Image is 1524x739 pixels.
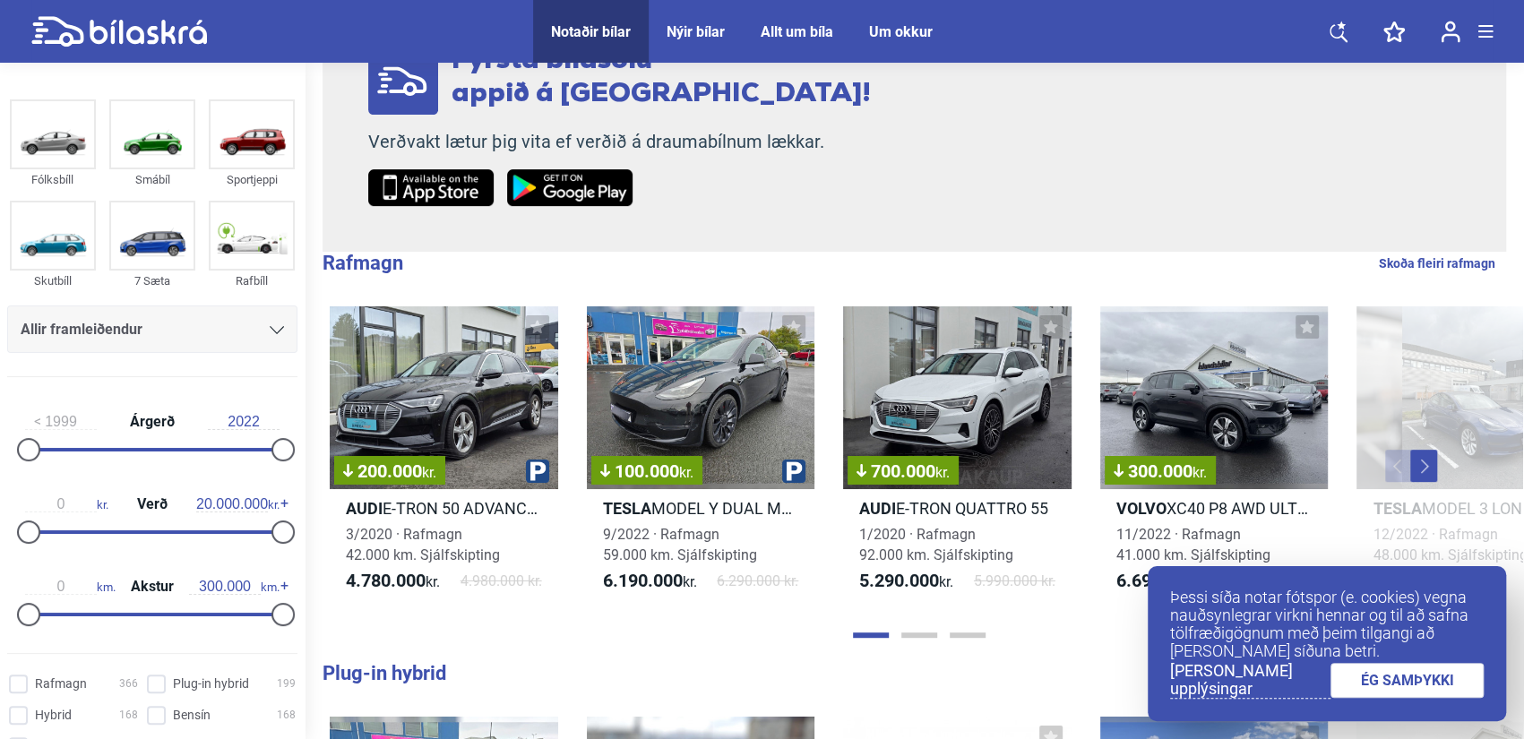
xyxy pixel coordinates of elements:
[1193,464,1207,481] span: kr.
[109,169,195,190] div: Smábíl
[277,706,296,725] span: 168
[603,571,697,592] span: kr.
[974,571,1055,592] span: 5.990.000 kr.
[950,632,986,638] button: Page 3
[859,526,1013,563] span: 1/2020 · Rafmagn 92.000 km. Sjálfskipting
[343,462,436,480] span: 200.000
[1441,21,1460,43] img: user-login.svg
[1170,662,1330,699] a: [PERSON_NAME] upplýsingar
[717,571,798,592] span: 6.290.000 kr.
[346,499,383,518] b: Audi
[1114,462,1207,480] span: 300.000
[587,498,815,519] h2: MODEL Y DUAL MOTOR PERFORMANCE
[843,498,1072,519] h2: E-TRON QUATTRO 55
[679,464,693,481] span: kr.
[25,496,108,512] span: kr.
[603,570,683,591] b: 6.190.000
[1116,571,1210,592] span: kr.
[346,526,500,563] span: 3/2020 · Rafmagn 42.000 km. Sjálfskipting
[461,571,542,592] span: 4.980.000 kr.
[1116,526,1270,563] span: 11/2022 · Rafmagn 41.000 km. Sjálfskipting
[1116,570,1196,591] b: 6.690.000
[857,462,950,480] span: 700.000
[323,662,446,684] b: Plug-in hybrid
[173,675,249,693] span: Plug-in hybrid
[587,306,815,608] a: 100.000kr.TeslaMODEL Y DUAL MOTOR PERFORMANCE9/2022 · Rafmagn59.000 km. Sjálfskipting6.190.000kr....
[209,271,295,291] div: Rafbíll
[901,632,937,638] button: Page 2
[10,271,96,291] div: Skutbíll
[119,706,138,725] span: 168
[869,23,933,40] a: Um okkur
[209,169,295,190] div: Sportjeppi
[368,131,871,153] p: Verðvakt lætur þig vita ef verðið á draumabílnum lækkar.
[21,317,142,342] span: Allir framleiðendur
[667,23,725,40] a: Nýir bílar
[189,579,280,595] span: km.
[35,675,87,693] span: Rafmagn
[603,526,757,563] span: 9/2022 · Rafmagn 59.000 km. Sjálfskipting
[603,499,651,518] b: Tesla
[1100,306,1329,608] a: 300.000kr.VolvoXC40 P8 AWD ULTIMATE11/2022 · Rafmagn41.000 km. Sjálfskipting6.690.000kr.6.990.000...
[1373,499,1421,518] b: Tesla
[25,579,116,595] span: km.
[330,306,558,608] a: 200.000kr.AudiE-TRON 50 ADVANCED M/ LEÐURSÆTUM3/2020 · Rafmagn42.000 km. Sjálfskipting4.780.000kr...
[119,675,138,693] span: 366
[133,497,172,511] span: Verð
[277,675,296,693] span: 199
[1170,589,1484,660] p: Þessi síða notar fótspor (e. cookies) vegna nauðsynlegrar virkni hennar og til að safna tölfræðig...
[346,570,426,591] b: 4.780.000
[859,571,953,592] span: kr.
[935,464,950,481] span: kr.
[843,306,1072,608] a: 700.000kr.AudiE-TRON QUATTRO 551/2020 · Rafmagn92.000 km. Sjálfskipting5.290.000kr.5.990.000 kr.
[600,462,693,480] span: 100.000
[853,632,889,638] button: Page 1
[330,498,558,519] h2: E-TRON 50 ADVANCED M/ LEÐURSÆTUM
[10,169,96,190] div: Fólksbíll
[1100,498,1329,519] h2: XC40 P8 AWD ULTIMATE
[859,570,939,591] b: 5.290.000
[196,496,280,512] span: kr.
[323,252,403,274] b: Rafmagn
[109,271,195,291] div: 7 Sæta
[173,706,211,725] span: Bensín
[1116,499,1167,518] b: Volvo
[422,464,436,481] span: kr.
[35,706,72,725] span: Hybrid
[1410,450,1437,482] button: Next
[761,23,833,40] a: Allt um bíla
[551,23,631,40] a: Notaðir bílar
[125,415,179,429] span: Árgerð
[1330,663,1485,698] a: ÉG SAMÞYKKI
[1385,450,1412,482] button: Previous
[1379,252,1495,275] a: Skoða fleiri rafmagn
[346,571,440,592] span: kr.
[859,499,896,518] b: Audi
[126,580,178,594] span: Akstur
